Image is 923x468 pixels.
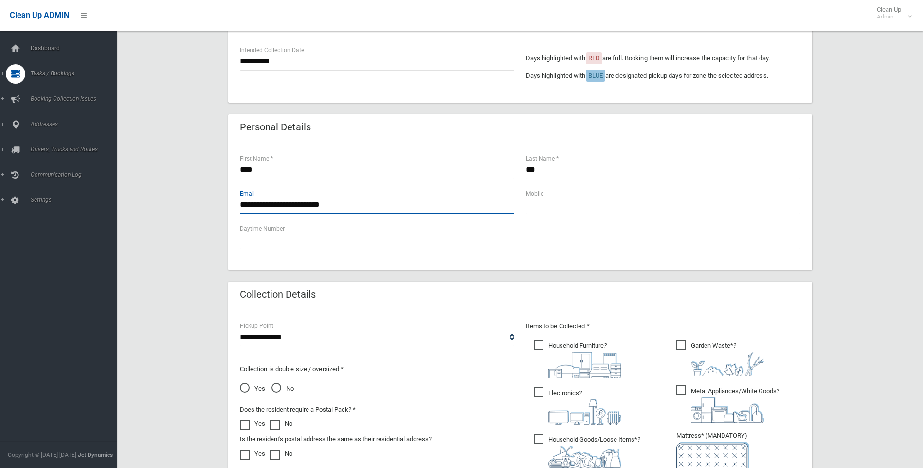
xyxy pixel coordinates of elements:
[270,448,292,460] label: No
[691,397,764,423] img: 36c1b0289cb1767239cdd3de9e694f19.png
[691,352,764,376] img: 4fd8a5c772b2c999c83690221e5242e0.png
[271,383,294,395] span: No
[8,451,76,458] span: Copyright © [DATE]-[DATE]
[240,448,265,460] label: Yes
[588,54,600,62] span: RED
[10,11,69,20] span: Clean Up ADMIN
[676,385,779,423] span: Metal Appliances/White Goods
[691,342,764,376] i: ?
[526,53,800,64] p: Days highlighted with are full. Booking them will increase the capacity for that day.
[548,342,621,378] i: ?
[676,340,764,376] span: Garden Waste*
[28,45,124,52] span: Dashboard
[548,389,621,425] i: ?
[548,352,621,378] img: aa9efdbe659d29b613fca23ba79d85cb.png
[28,70,124,77] span: Tasks / Bookings
[28,171,124,178] span: Communication Log
[240,433,432,445] label: Is the resident's postal address the same as their residential address?
[28,95,124,102] span: Booking Collection Issues
[534,434,640,468] span: Household Goods/Loose Items*
[877,13,901,20] small: Admin
[240,383,265,395] span: Yes
[526,321,800,332] p: Items to be Collected *
[240,363,514,375] p: Collection is double size / oversized *
[240,404,356,415] label: Does the resident require a Postal Pack? *
[28,197,124,203] span: Settings
[228,285,327,304] header: Collection Details
[228,118,323,137] header: Personal Details
[526,70,800,82] p: Days highlighted with are designated pickup days for zone the selected address.
[28,121,124,127] span: Addresses
[588,72,603,79] span: BLUE
[240,418,265,430] label: Yes
[548,399,621,425] img: 394712a680b73dbc3d2a6a3a7ffe5a07.png
[548,436,640,468] i: ?
[534,340,621,378] span: Household Furniture
[78,451,113,458] strong: Jet Dynamics
[28,146,124,153] span: Drivers, Trucks and Routes
[270,418,292,430] label: No
[534,387,621,425] span: Electronics
[691,387,779,423] i: ?
[548,446,621,468] img: b13cc3517677393f34c0a387616ef184.png
[872,6,911,20] span: Clean Up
